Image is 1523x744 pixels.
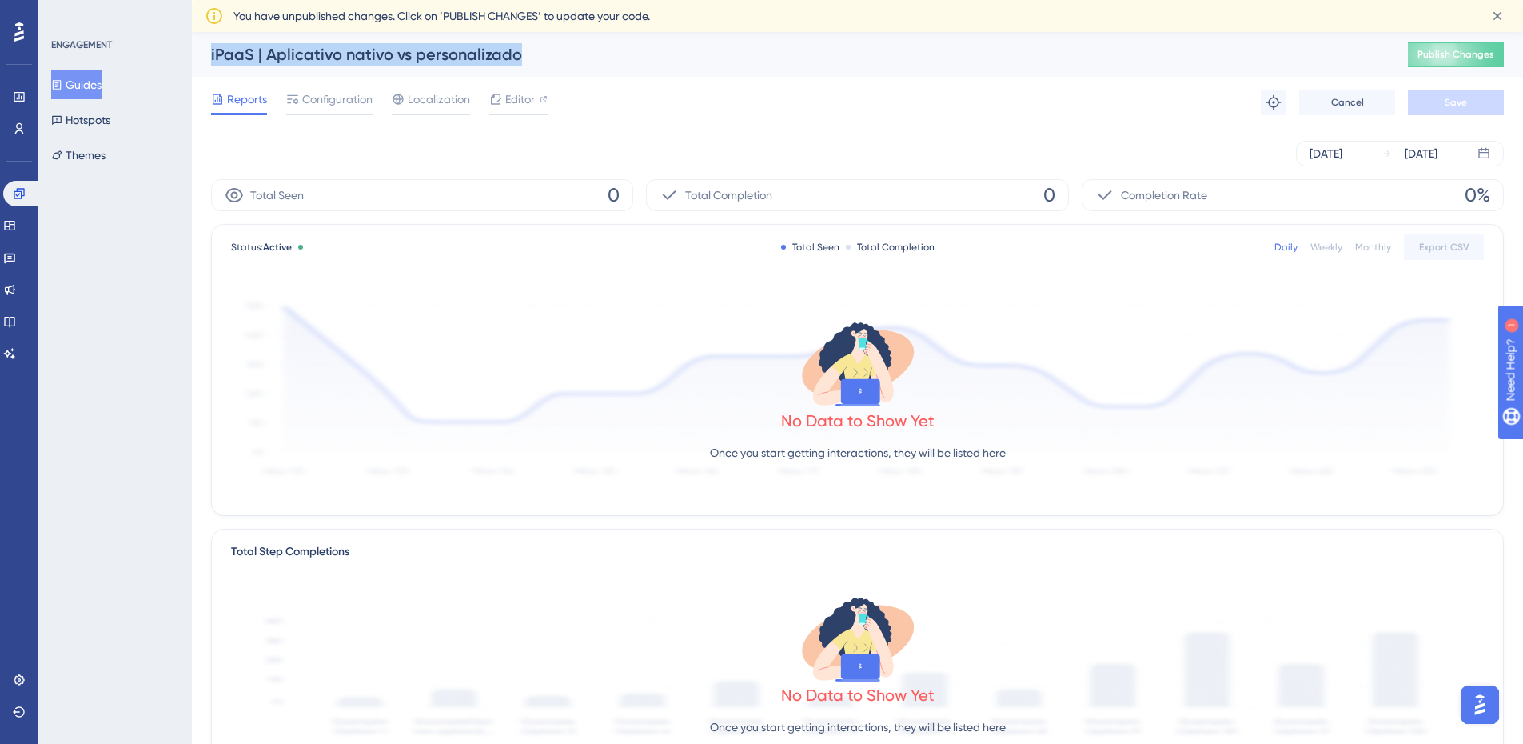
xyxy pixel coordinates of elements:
[233,6,650,26] span: You have unpublished changes. Click on ‘PUBLISH CHANGES’ to update your code.
[302,90,373,109] span: Configuration
[1465,182,1490,208] span: 0%
[1456,681,1504,729] iframe: UserGuiding AI Assistant Launcher
[505,90,535,109] span: Editor
[781,241,839,254] div: Total Seen
[685,186,772,205] span: Total Completion
[1043,182,1055,208] span: 0
[231,241,292,254] span: Status:
[1331,96,1364,109] span: Cancel
[211,43,1368,66] div: iPaaS | Aplicativo nativo vs personalizado
[608,182,620,208] span: 0
[38,4,100,23] span: Need Help?
[250,186,304,205] span: Total Seen
[1405,144,1437,163] div: [DATE]
[51,70,102,99] button: Guides
[1299,90,1395,115] button: Cancel
[51,38,112,51] div: ENGAGEMENT
[1445,96,1467,109] span: Save
[1419,241,1469,254] span: Export CSV
[231,542,349,562] div: Total Step Completions
[51,141,106,170] button: Themes
[408,90,470,109] span: Localization
[1310,241,1342,254] div: Weekly
[227,90,267,109] span: Reports
[263,242,292,253] span: Active
[846,241,935,254] div: Total Completion
[1408,42,1504,67] button: Publish Changes
[1274,241,1298,254] div: Daily
[710,443,1006,462] p: Once you start getting interactions, they will be listed here
[51,106,110,134] button: Hotspots
[710,718,1006,737] p: Once you start getting interactions, they will be listed here
[1408,90,1504,115] button: Save
[111,8,116,21] div: 1
[1404,234,1484,260] button: Export CSV
[1355,241,1391,254] div: Monthly
[781,410,935,432] div: No Data to Show Yet
[1417,48,1494,61] span: Publish Changes
[1310,144,1342,163] div: [DATE]
[781,684,935,706] div: No Data to Show Yet
[1121,186,1207,205] span: Completion Rate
